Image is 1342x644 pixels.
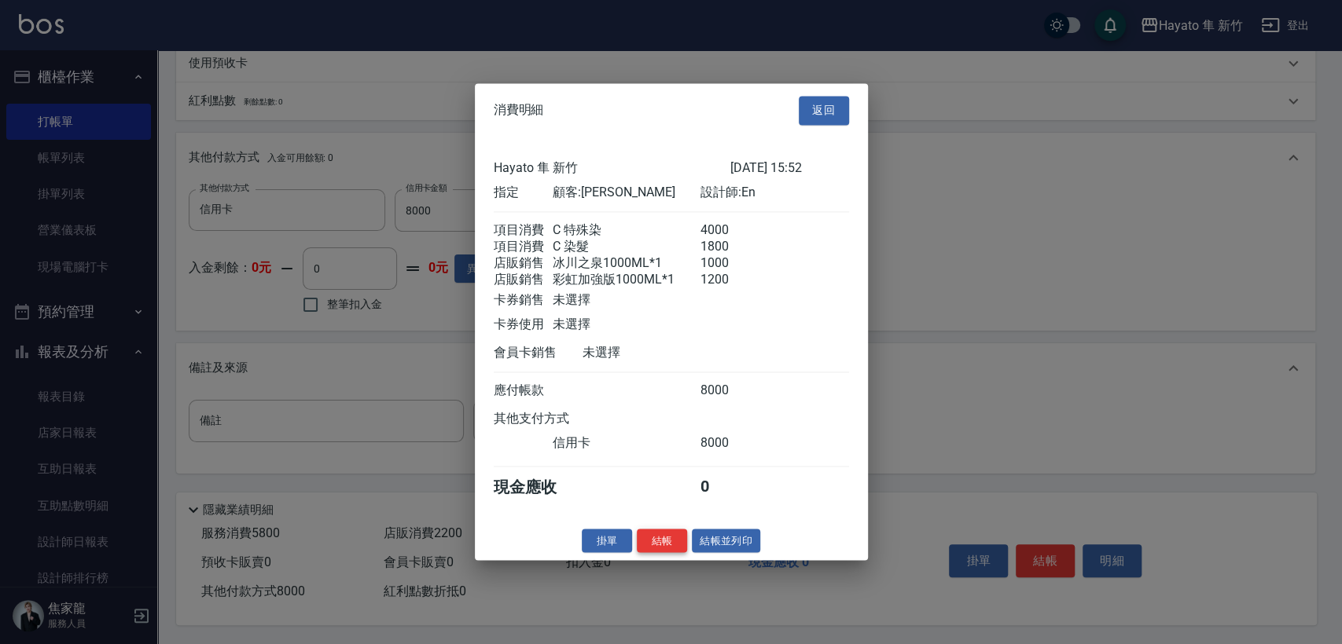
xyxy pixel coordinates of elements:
[700,185,848,201] div: 設計師: En
[692,529,760,553] button: 結帳並列印
[494,255,553,272] div: 店販銷售
[583,345,730,361] div: 未選擇
[700,255,759,272] div: 1000
[553,239,700,255] div: C 染髮
[494,292,553,309] div: 卡券銷售
[553,255,700,272] div: 冰川之泉1000ML*1
[700,382,759,399] div: 8000
[494,411,612,427] div: 其他支付方式
[494,239,553,255] div: 項目消費
[730,160,849,177] div: [DATE] 15:52
[553,435,700,452] div: 信用卡
[494,272,553,288] div: 店販銷售
[553,185,700,201] div: 顧客: [PERSON_NAME]
[494,317,553,333] div: 卡券使用
[553,272,700,288] div: 彩虹加強版1000ML*1
[494,345,583,361] div: 會員卡銷售
[494,222,553,239] div: 項目消費
[553,292,700,309] div: 未選擇
[494,160,730,177] div: Hayato 隼 新竹
[494,382,553,399] div: 應付帳款
[799,96,849,125] button: 返回
[494,103,544,119] span: 消費明細
[700,222,759,239] div: 4000
[700,477,759,498] div: 0
[582,529,632,553] button: 掛單
[700,239,759,255] div: 1800
[553,222,700,239] div: C 特殊染
[494,185,553,201] div: 指定
[637,529,687,553] button: 結帳
[700,435,759,452] div: 8000
[700,272,759,288] div: 1200
[553,317,700,333] div: 未選擇
[494,477,583,498] div: 現金應收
